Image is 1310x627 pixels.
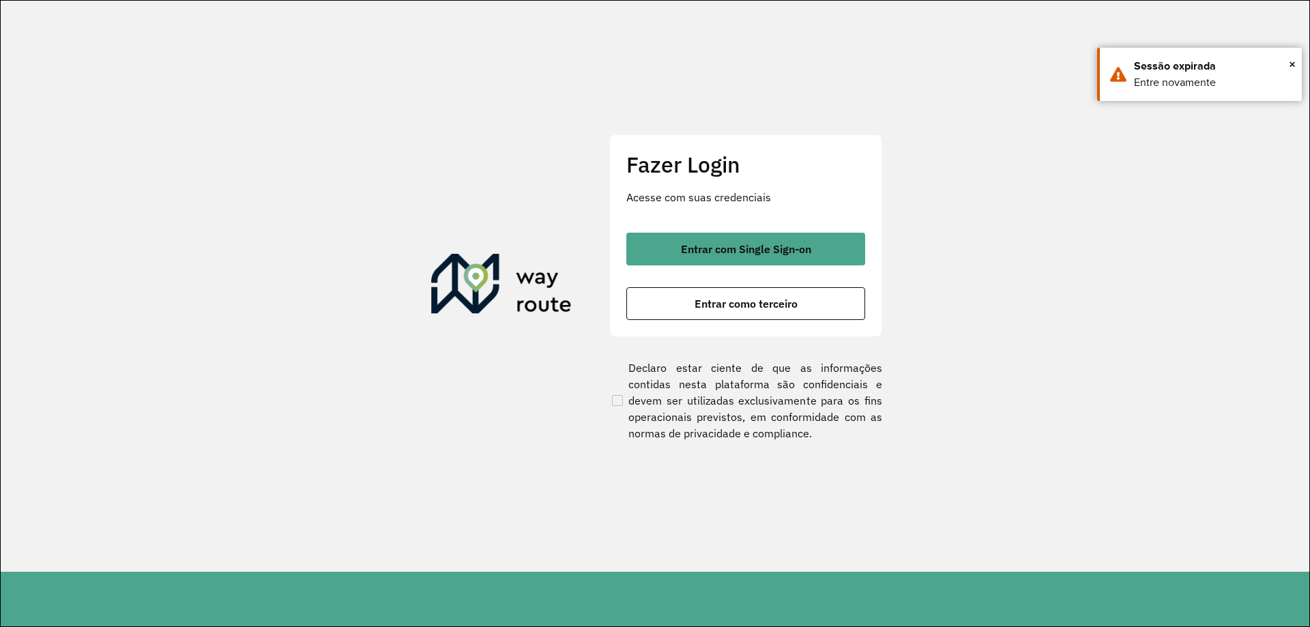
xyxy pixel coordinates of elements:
button: button [626,287,865,320]
div: Sessão expirada [1134,58,1292,74]
button: button [626,233,865,265]
button: Close [1289,54,1296,74]
span: × [1289,54,1296,74]
span: Entrar como terceiro [695,298,798,309]
span: Entrar com Single Sign-on [681,244,811,254]
div: Entre novamente [1134,74,1292,91]
img: Roteirizador AmbevTech [431,254,572,319]
p: Acesse com suas credenciais [626,189,865,205]
h2: Fazer Login [626,151,865,177]
label: Declaro estar ciente de que as informações contidas nesta plataforma são confidenciais e devem se... [609,360,882,441]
